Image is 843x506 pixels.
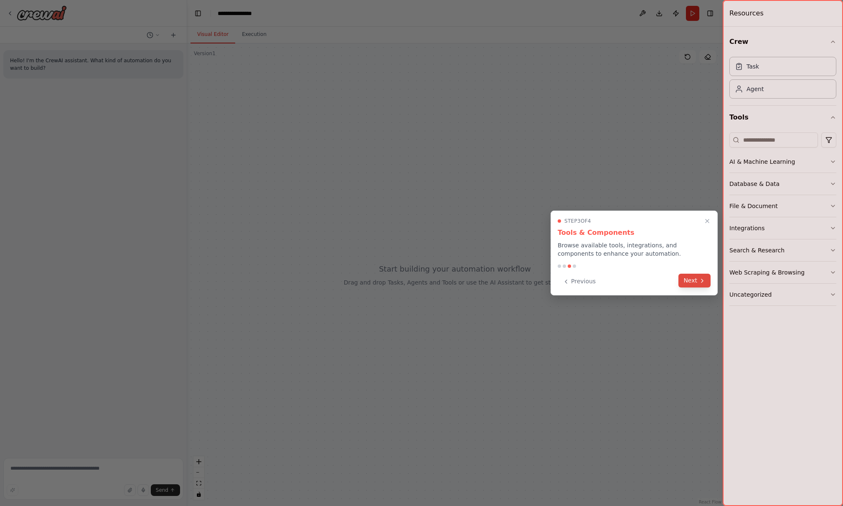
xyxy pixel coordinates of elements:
[558,241,711,258] p: Browse available tools, integrations, and components to enhance your automation.
[558,228,711,238] h3: Tools & Components
[192,8,204,19] button: Hide left sidebar
[678,274,711,287] button: Next
[558,275,601,288] button: Previous
[564,218,591,224] span: Step 3 of 4
[702,216,712,226] button: Close walkthrough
